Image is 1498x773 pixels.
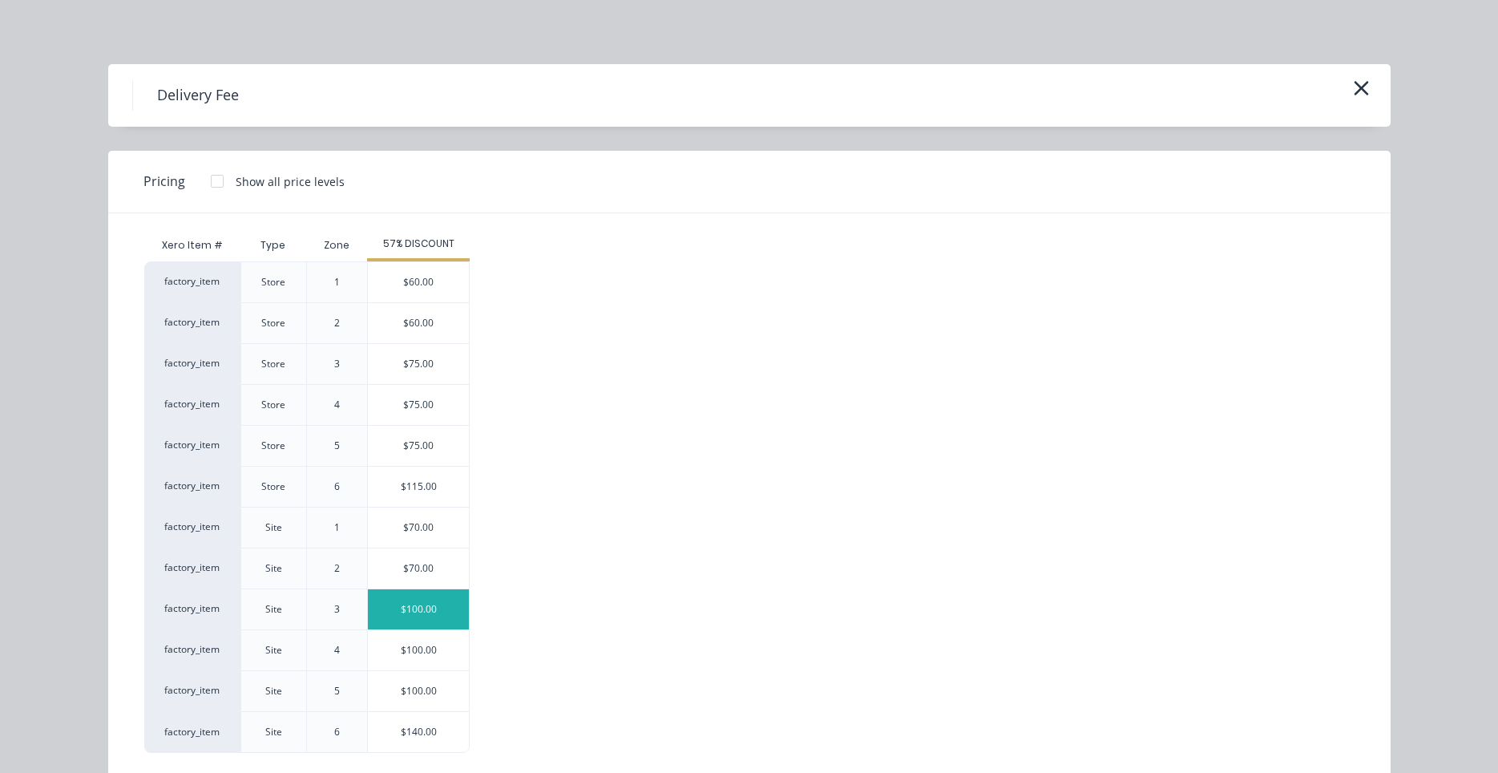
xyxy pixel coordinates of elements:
span: Pricing [143,172,185,191]
div: Xero Item # [144,229,240,261]
div: factory_item [144,589,240,629]
div: 2 [334,561,340,576]
div: Type [248,225,298,265]
div: Site [265,643,282,658]
div: Store [261,398,285,412]
div: 6 [334,725,340,739]
div: 1 [334,275,340,289]
div: $100.00 [368,630,469,670]
div: 4 [334,643,340,658]
div: factory_item [144,629,240,670]
div: 2 [334,316,340,330]
div: $115.00 [368,467,469,507]
div: $60.00 [368,303,469,343]
div: $70.00 [368,508,469,548]
div: $100.00 [368,589,469,629]
div: Store [261,275,285,289]
div: factory_item [144,507,240,548]
div: 57% DISCOUNT [367,237,470,251]
div: 5 [334,439,340,453]
div: 3 [334,602,340,617]
h4: Delivery Fee [132,80,263,111]
div: factory_item [144,466,240,507]
div: Show all price levels [236,173,345,190]
div: 1 [334,520,340,535]
div: $75.00 [368,426,469,466]
div: 6 [334,480,340,494]
div: factory_item [144,261,240,302]
div: Site [265,602,282,617]
div: factory_item [144,711,240,753]
div: factory_item [144,425,240,466]
div: Site [265,684,282,698]
div: 3 [334,357,340,371]
div: factory_item [144,302,240,343]
div: 4 [334,398,340,412]
div: Store [261,480,285,494]
div: Site [265,725,282,739]
div: factory_item [144,343,240,384]
div: Store [261,316,285,330]
div: factory_item [144,384,240,425]
div: Store [261,357,285,371]
div: Site [265,561,282,576]
div: Site [265,520,282,535]
div: $75.00 [368,344,469,384]
div: $60.00 [368,262,469,302]
div: Store [261,439,285,453]
div: $140.00 [368,712,469,752]
div: factory_item [144,548,240,589]
div: $75.00 [368,385,469,425]
div: 5 [334,684,340,698]
div: $100.00 [368,671,469,711]
div: factory_item [144,670,240,711]
div: Zone [311,225,362,265]
div: $70.00 [368,548,469,589]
